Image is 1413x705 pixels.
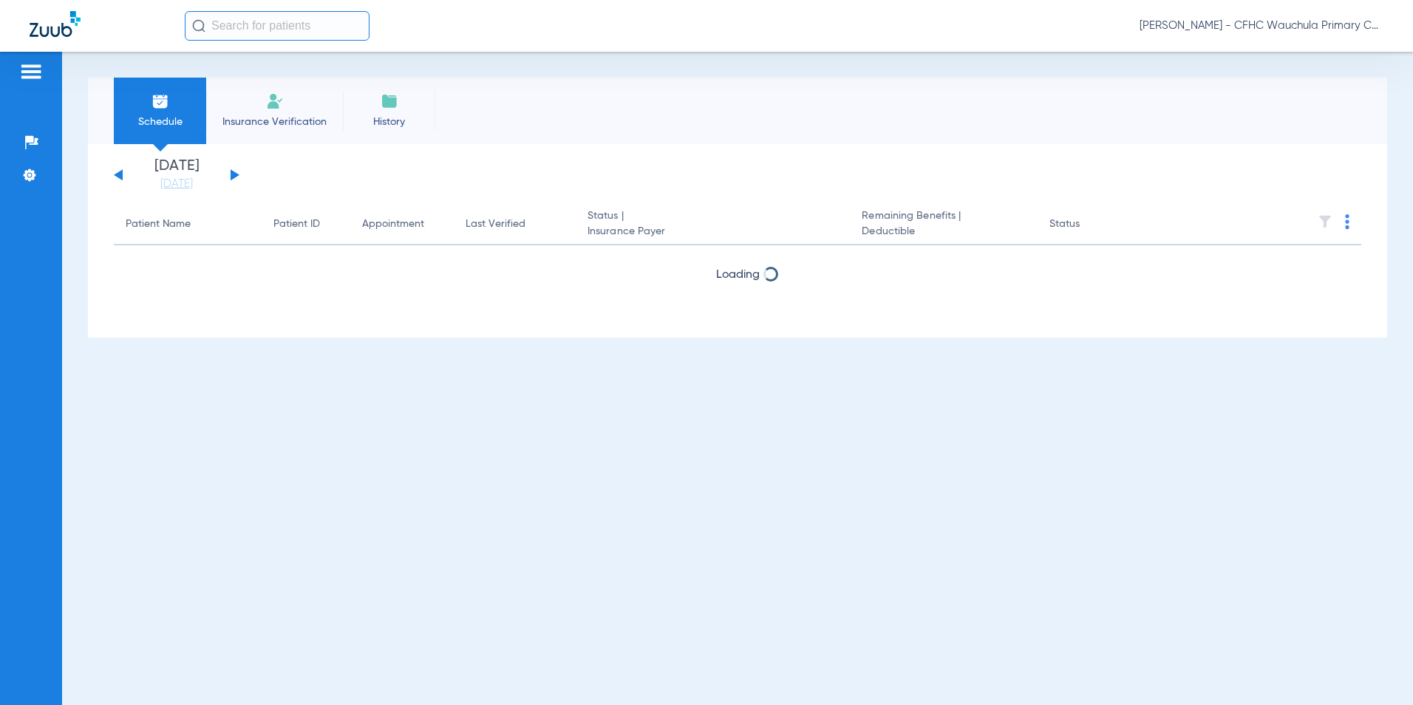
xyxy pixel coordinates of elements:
[132,177,221,191] a: [DATE]
[362,217,424,232] div: Appointment
[1038,204,1137,245] th: Status
[273,217,320,232] div: Patient ID
[576,204,850,245] th: Status |
[1318,214,1332,229] img: filter.svg
[381,92,398,110] img: History
[362,217,442,232] div: Appointment
[266,92,284,110] img: Manual Insurance Verification
[466,217,525,232] div: Last Verified
[850,204,1037,245] th: Remaining Benefits |
[716,269,760,281] span: Loading
[1345,214,1349,229] img: group-dot-blue.svg
[132,159,221,191] li: [DATE]
[1140,18,1383,33] span: [PERSON_NAME] - CFHC Wauchula Primary Care Dental
[273,217,338,232] div: Patient ID
[125,115,195,129] span: Schedule
[151,92,169,110] img: Schedule
[185,11,370,41] input: Search for patients
[30,11,81,37] img: Zuub Logo
[126,217,191,232] div: Patient Name
[217,115,332,129] span: Insurance Verification
[354,115,424,129] span: History
[19,63,43,81] img: hamburger-icon
[862,224,1025,239] span: Deductible
[126,217,250,232] div: Patient Name
[192,19,205,33] img: Search Icon
[466,217,564,232] div: Last Verified
[588,224,838,239] span: Insurance Payer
